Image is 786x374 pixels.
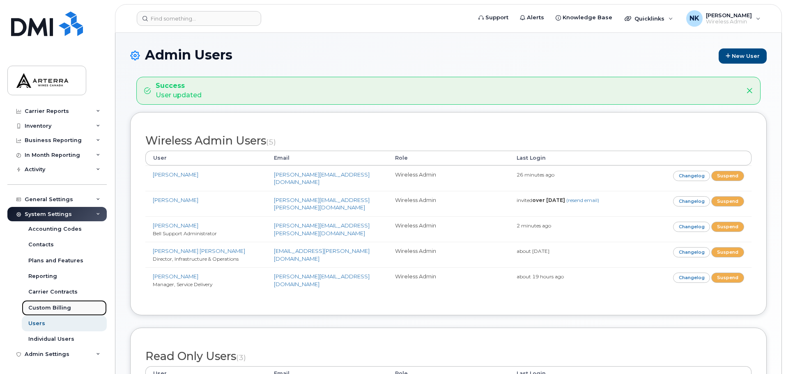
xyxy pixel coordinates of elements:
[711,196,744,207] a: Suspend
[711,273,744,283] a: Suspend
[153,248,245,254] a: [PERSON_NAME] [PERSON_NAME]
[673,196,710,207] a: Changelog
[388,165,509,191] td: Wireless Admin
[711,222,744,232] a: Suspend
[673,222,710,232] a: Changelog
[274,273,370,287] a: [PERSON_NAME][EMAIL_ADDRESS][DOMAIN_NAME]
[267,151,388,165] th: Email
[566,197,599,203] a: (resend email)
[509,151,630,165] th: Last Login
[145,350,752,363] h2: Read Only Users
[156,81,202,100] div: User updated
[153,273,198,280] a: [PERSON_NAME]
[153,281,212,287] small: Manager, Service Delivery
[145,135,752,147] h2: Wireless Admin Users
[517,197,599,203] small: invited
[388,191,509,216] td: Wireless Admin
[532,197,565,203] strong: over [DATE]
[673,171,710,181] a: Changelog
[236,353,246,362] small: (3)
[266,138,276,146] small: (5)
[274,197,370,211] a: [PERSON_NAME][EMAIL_ADDRESS][PERSON_NAME][DOMAIN_NAME]
[274,171,370,186] a: [PERSON_NAME][EMAIL_ADDRESS][DOMAIN_NAME]
[388,216,509,242] td: Wireless Admin
[153,230,217,236] small: Bell Support Administrator
[156,81,202,91] strong: Success
[388,151,509,165] th: Role
[517,223,551,229] small: 2 minutes ago
[153,197,198,203] a: [PERSON_NAME]
[673,247,710,257] a: Changelog
[711,247,744,257] a: Suspend
[130,48,767,64] h1: Admin Users
[153,222,198,229] a: [PERSON_NAME]
[673,273,710,283] a: Changelog
[153,171,198,178] a: [PERSON_NAME]
[719,48,767,64] a: New User
[517,273,564,280] small: about 19 hours ago
[274,248,370,262] a: [EMAIL_ADDRESS][PERSON_NAME][DOMAIN_NAME]
[517,172,554,178] small: 26 minutes ago
[388,267,509,293] td: Wireless Admin
[711,171,744,181] a: Suspend
[517,248,549,254] small: about [DATE]
[153,256,239,262] small: Director, Infrastructure & Operations
[388,242,509,267] td: Wireless Admin
[274,222,370,236] a: [PERSON_NAME][EMAIL_ADDRESS][PERSON_NAME][DOMAIN_NAME]
[145,151,267,165] th: User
